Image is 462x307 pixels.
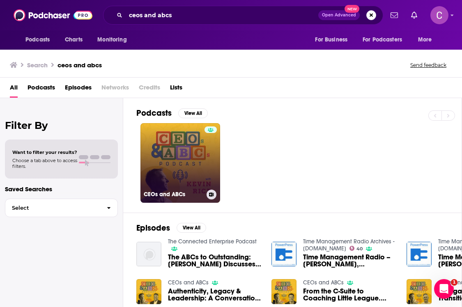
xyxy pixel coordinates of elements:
[5,199,118,217] button: Select
[5,119,118,131] h2: Filter By
[303,254,397,268] span: Time Management Radio – [PERSON_NAME], Leadership Mentor: Life Balance Tactics Part II, Strategie...
[136,108,172,118] h2: Podcasts
[178,108,208,118] button: View All
[434,279,454,299] iframe: Intercom live chat
[170,81,182,98] a: Lists
[168,279,209,286] a: CEOs and ABCs
[168,288,262,302] a: Authenticity, Legacy & Leadership: A Conversation with Derek Gaskins (BP, ampm, Yesway, ) #001
[144,191,203,198] h3: CEOs and ABCs
[25,34,50,46] span: Podcasts
[126,9,318,22] input: Search podcasts, credits, & more...
[407,242,432,267] img: Time Management Radio – Marnie Swedberg, Leadership Mentor: Life Balance Tactics Part II, Strateg...
[92,32,137,48] button: open menu
[418,34,432,46] span: More
[356,247,363,251] span: 40
[14,7,92,23] img: Podchaser - Follow, Share and Rate Podcasts
[168,288,262,302] span: Authenticity, Legacy & Leadership: A Conversation with [PERSON_NAME] (BP, ampm, Yesway, ) #001
[318,10,360,20] button: Open AdvancedNew
[363,34,402,46] span: For Podcasters
[303,288,397,302] a: From the C-Suite to Coaching Little League. Leading with Heart in the Office, Home and on the Fie...
[103,6,383,25] div: Search podcasts, credits, & more...
[10,81,18,98] a: All
[408,62,449,69] button: Send feedback
[309,32,358,48] button: open menu
[271,242,297,267] img: Time Management Radio – Marnie Swedberg, Leadership Mentor: Life Balance Tactics Part II, Strateg...
[303,279,344,286] a: CEOs and ABCs
[168,254,262,268] span: The ABCs to Outstanding: [PERSON_NAME] Discusses Effective Leadership
[303,254,397,268] a: Time Management Radio – Marnie Swedberg, Leadership Mentor: Life Balance Tactics Part II, Strateg...
[451,279,457,286] span: 1
[20,32,60,48] button: open menu
[101,81,129,98] span: Networks
[430,6,448,24] span: Logged in as cristina11881
[136,279,161,304] img: Authenticity, Legacy & Leadership: A Conversation with Derek Gaskins (BP, ampm, Yesway, ) #001
[65,81,92,98] a: Episodes
[387,8,401,22] a: Show notifications dropdown
[271,279,297,304] img: From the C-Suite to Coaching Little League. Leading with Heart in the Office, Home and on the Fie...
[349,246,363,251] a: 40
[97,34,126,46] span: Monitoring
[407,279,432,304] img: Navigating Career Transitions, Balancing Family Life and the Importance of Faith with Wade Allen ...
[5,205,100,211] span: Select
[408,8,421,22] a: Show notifications dropdown
[357,32,414,48] button: open menu
[140,123,220,203] a: CEOs and ABCs
[65,34,83,46] span: Charts
[168,254,262,268] a: The ABCs to Outstanding: Joey Havens Discusses Effective Leadership
[57,61,102,69] h3: ceos and abcs
[27,61,48,69] h3: Search
[136,223,170,233] h2: Episodes
[12,149,77,155] span: Want to filter your results?
[303,238,395,252] a: Time Management Radio Archives - WebTalkRadio.net
[412,32,442,48] button: open menu
[136,223,206,233] a: EpisodesView All
[430,6,448,24] img: User Profile
[345,5,359,13] span: New
[168,238,257,245] a: The Connected Enterprise Podcast
[139,81,160,98] span: Credits
[5,185,118,193] p: Saved Searches
[136,108,208,118] a: PodcastsView All
[12,158,77,169] span: Choose a tab above to access filters.
[136,242,161,267] img: The ABCs to Outstanding: Joey Havens Discusses Effective Leadership
[60,32,87,48] a: Charts
[430,6,448,24] button: Show profile menu
[315,34,347,46] span: For Business
[322,13,356,17] span: Open Advanced
[28,81,55,98] a: Podcasts
[177,223,206,233] button: View All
